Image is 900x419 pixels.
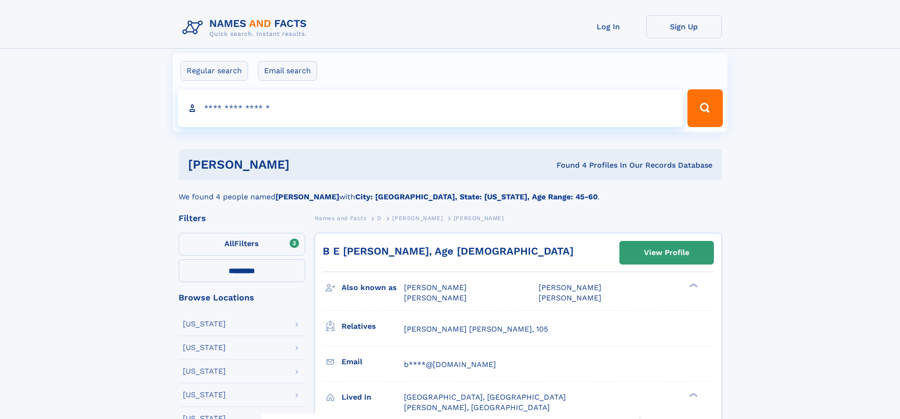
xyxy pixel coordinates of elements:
[323,245,574,257] a: B E [PERSON_NAME], Age [DEMOGRAPHIC_DATA]
[404,283,467,292] span: [PERSON_NAME]
[539,283,601,292] span: [PERSON_NAME]
[183,368,226,375] div: [US_STATE]
[404,403,550,412] span: [PERSON_NAME], [GEOGRAPHIC_DATA]
[183,344,226,351] div: [US_STATE]
[620,241,713,264] a: View Profile
[687,89,722,127] button: Search Button
[646,15,722,38] a: Sign Up
[392,215,443,222] span: [PERSON_NAME]
[180,61,248,81] label: Regular search
[539,293,601,302] span: [PERSON_NAME]
[377,215,382,222] span: D
[183,320,226,328] div: [US_STATE]
[454,215,504,222] span: [PERSON_NAME]
[342,318,404,334] h3: Relatives
[179,233,305,256] label: Filters
[377,212,382,224] a: D
[258,61,317,81] label: Email search
[342,280,404,296] h3: Also known as
[423,160,712,171] div: Found 4 Profiles In Our Records Database
[183,391,226,399] div: [US_STATE]
[404,393,566,402] span: [GEOGRAPHIC_DATA], [GEOGRAPHIC_DATA]
[404,293,467,302] span: [PERSON_NAME]
[342,354,404,370] h3: Email
[179,15,315,41] img: Logo Names and Facts
[355,192,598,201] b: City: [GEOGRAPHIC_DATA], State: [US_STATE], Age Range: 45-60
[224,239,234,248] span: All
[315,212,367,224] a: Names and Facts
[687,282,698,289] div: ❯
[571,15,646,38] a: Log In
[392,212,443,224] a: [PERSON_NAME]
[179,180,722,203] div: We found 4 people named with .
[179,214,305,222] div: Filters
[644,242,689,264] div: View Profile
[178,89,684,127] input: search input
[188,159,423,171] h1: [PERSON_NAME]
[404,324,548,334] a: [PERSON_NAME] [PERSON_NAME], 105
[179,293,305,302] div: Browse Locations
[275,192,339,201] b: [PERSON_NAME]
[342,389,404,405] h3: Lived in
[687,392,698,398] div: ❯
